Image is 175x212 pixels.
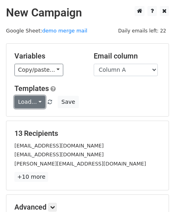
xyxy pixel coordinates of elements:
a: demo merge mail [42,28,87,34]
small: Google Sheet: [6,28,87,34]
a: Templates [14,84,49,93]
a: Copy/paste... [14,64,63,76]
a: Daily emails left: 22 [115,28,169,34]
h2: New Campaign [6,6,169,20]
h5: 13 Recipients [14,129,161,138]
span: Daily emails left: 22 [115,26,169,35]
small: [EMAIL_ADDRESS][DOMAIN_NAME] [14,151,104,157]
iframe: Chat Widget [135,174,175,212]
small: [EMAIL_ADDRESS][DOMAIN_NAME] [14,143,104,149]
h5: Advanced [14,203,161,212]
a: Load... [14,96,45,108]
h5: Variables [14,52,82,61]
h5: Email column [94,52,161,61]
button: Save [58,96,78,108]
a: +10 more [14,172,48,182]
small: [PERSON_NAME][EMAIL_ADDRESS][DOMAIN_NAME] [14,161,146,167]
